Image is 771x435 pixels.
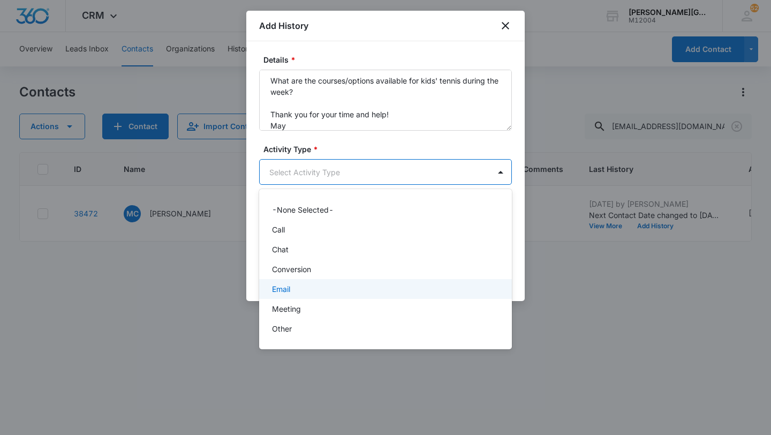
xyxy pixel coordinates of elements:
[272,224,285,235] p: Call
[272,204,334,215] p: -None Selected-
[272,323,292,334] p: Other
[272,283,290,295] p: Email
[272,264,311,275] p: Conversion
[272,244,289,255] p: Chat
[272,303,301,314] p: Meeting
